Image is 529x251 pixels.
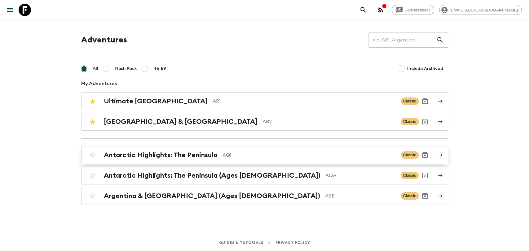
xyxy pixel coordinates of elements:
span: Classic [401,97,419,105]
p: AR1 [213,97,396,105]
a: Ultimate [GEOGRAPHIC_DATA]AR1ClassicArchive [81,92,448,110]
button: search adventures [357,4,369,16]
p: AQ1 [223,151,396,159]
p: ABB [325,192,396,200]
h2: [GEOGRAPHIC_DATA] & [GEOGRAPHIC_DATA] [104,118,258,126]
button: Archive [419,190,431,202]
a: Antarctic Highlights: The Peninsula (Ages [DEMOGRAPHIC_DATA])AQAClassicArchive [81,167,448,184]
h2: Antarctic Highlights: The Peninsula [104,151,218,159]
span: Give feedback [401,8,434,12]
button: Archive [419,95,431,107]
a: Antarctic Highlights: The PeninsulaAQ1ClassicArchive [81,146,448,164]
input: e.g. AR1, Argentina [368,31,436,49]
span: Include Archived [407,66,443,72]
a: Guides & Tutorials [219,239,263,246]
span: Flash Pack [115,66,137,72]
button: Archive [419,115,431,128]
button: Archive [419,149,431,161]
h1: Adventures [81,34,127,46]
a: Privacy Policy [276,239,310,246]
span: Classic [401,118,419,125]
button: Archive [419,169,431,182]
div: [EMAIL_ADDRESS][DOMAIN_NAME] [439,5,522,15]
span: [EMAIL_ADDRESS][DOMAIN_NAME] [446,8,521,12]
a: Give feedback [392,5,434,15]
p: AQA [325,172,396,179]
p: AB2 [262,118,396,125]
span: 45-59 [153,66,166,72]
a: Argentina & [GEOGRAPHIC_DATA] (Ages [DEMOGRAPHIC_DATA])ABBClassicArchive [81,187,448,205]
span: All [93,66,98,72]
button: menu [4,4,16,16]
p: My Adventures [81,80,448,87]
h2: Argentina & [GEOGRAPHIC_DATA] (Ages [DEMOGRAPHIC_DATA]) [104,192,320,200]
a: [GEOGRAPHIC_DATA] & [GEOGRAPHIC_DATA]AB2ClassicArchive [81,113,448,131]
h2: Antarctic Highlights: The Peninsula (Ages [DEMOGRAPHIC_DATA]) [104,171,320,180]
span: Classic [401,151,419,159]
h2: Ultimate [GEOGRAPHIC_DATA] [104,97,208,105]
span: Classic [401,192,419,200]
span: Classic [401,172,419,179]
